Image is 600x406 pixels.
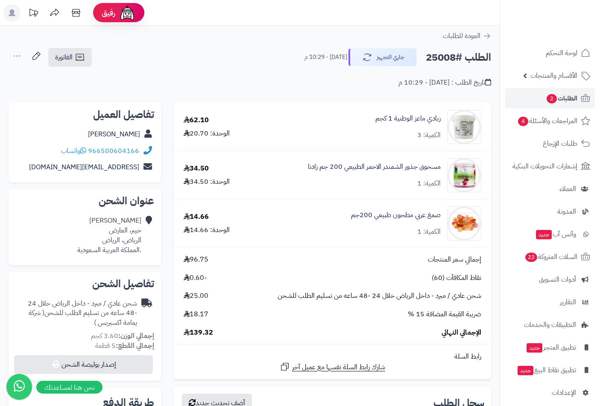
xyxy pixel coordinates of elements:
span: المراجعات والأسئلة [517,115,577,127]
a: أدوات التسويق [505,269,595,290]
span: تطبيق نقاط البيع [517,364,576,376]
a: السلات المتروكة22 [505,247,595,267]
span: العودة للطلبات [443,31,480,41]
a: تطبيق المتجرجديد [505,337,595,358]
a: وآتس آبجديد [505,224,595,244]
div: الوحدة: 20.70 [184,129,230,138]
span: الطلبات [546,92,577,104]
span: التطبيقات والخدمات [524,319,576,331]
h2: الطلب #25008 [426,49,491,66]
button: جاري التجهيز [348,48,417,66]
div: رابط السلة [177,352,488,362]
a: الطلبات2 [505,88,595,109]
a: العودة للطلبات [443,31,491,41]
div: الكمية: 1 [417,179,441,188]
div: [PERSON_NAME] خيبر، العارض الرياض، الرياض .المملكة العربية السعودية [77,216,141,255]
strong: إجمالي الوزن: [118,331,154,341]
span: الأقسام والمنتجات [530,70,577,82]
span: شحن عادي / مبرد - داخل الرياض خلال 24 -48 ساعه من تسليم الطلب للشحن [278,291,481,301]
span: إجمالي سعر المنتجات [428,255,481,265]
a: المدونة [505,201,595,222]
a: تحديثات المنصة [23,4,44,24]
a: التقارير [505,292,595,312]
span: وآتس آب [535,228,576,240]
span: نقاط المكافآت (60) [432,273,481,283]
h2: تفاصيل الشحن [15,279,154,289]
a: العملاء [505,179,595,199]
span: 22 [525,253,537,262]
span: تطبيق المتجر [526,341,576,353]
span: رفيق [102,8,115,18]
img: 1728932881-%D9%85%D8%B3%D8%AD%D9%88%D9%82%20%D8%AC%D8%B0%D9%88%D8%B1%20%D8%A7%D9%84%D8%B4%D9%85%D... [448,158,481,192]
span: السلات المتروكة [524,251,577,263]
span: ضريبة القيمة المضافة 15 % [408,309,481,319]
img: C08A7378-90x90.jpg [448,110,481,144]
span: 2 [547,94,557,103]
span: 139.32 [184,328,213,338]
span: التقارير [560,296,576,308]
div: تاريخ الطلب : [DATE] - 10:29 م [398,78,491,88]
small: 3.60 كجم [91,331,154,341]
a: الفاتورة [48,48,92,67]
strong: إجمالي القطع: [116,341,154,351]
span: 96.75 [184,255,208,265]
div: الكمية: 1 [417,227,441,237]
small: [DATE] - 10:29 م [304,53,347,62]
a: 966500604166 [88,146,139,156]
a: مسحوق جذور الشمندر الاحمر الطبيعي 200 جم زادنا [308,162,441,172]
span: الفاتورة [55,52,73,62]
span: -0.60 [184,273,207,283]
div: الكمية: 3 [417,130,441,140]
span: 4 [518,117,528,126]
a: طلبات الإرجاع [505,133,595,154]
img: ai-face.png [119,4,136,21]
h2: عنوان الشحن [15,196,154,206]
a: زبادي ماعز الوطنية 1 كجم [375,114,441,124]
button: إصدار بوليصة الشحن [14,355,153,374]
div: 34.50 [184,164,209,174]
a: صمغ عربي مطحون طبيعي 200جم [351,210,441,220]
a: إشعارات التحويلات البنكية [505,156,595,177]
a: الإعدادات [505,382,595,403]
span: الإجمالي النهائي [442,328,481,338]
div: الوحدة: 14.66 [184,225,230,235]
div: 14.66 [184,212,209,222]
h2: تفاصيل العميل [15,109,154,120]
span: الإعدادات [552,387,576,399]
small: 5 قطعة [95,341,154,351]
a: [EMAIL_ADDRESS][DOMAIN_NAME] [29,162,139,172]
span: أدوات التسويق [539,274,576,285]
div: الوحدة: 34.50 [184,177,230,187]
span: ( شركة يمامة اكسبريس ) [29,308,137,328]
div: 62.10 [184,115,209,125]
a: واتساب [61,146,86,156]
a: شارك رابط السلة نفسها مع عميل آخر [280,362,385,372]
span: جديد [536,230,552,239]
a: لوحة التحكم [505,43,595,63]
span: جديد [518,366,533,375]
span: لوحة التحكم [546,47,577,59]
a: تطبيق نقاط البيعجديد [505,360,595,380]
span: العملاء [559,183,576,195]
div: شحن عادي / مبرد - داخل الرياض خلال 24 -48 ساعه من تسليم الطلب للشحن [15,299,137,328]
span: طلبات الإرجاع [543,138,577,150]
span: جديد [527,343,542,353]
a: [PERSON_NAME] [88,129,140,139]
a: المراجعات والأسئلة4 [505,111,595,131]
span: 18.17 [184,309,208,319]
span: شارك رابط السلة نفسها مع عميل آخر [292,362,385,372]
span: 25.00 [184,291,208,301]
a: التطبيقات والخدمات [505,315,595,335]
img: 1744753590-1697402407-1662618556_mainnn-550x550w-90x90.jpg [448,206,481,241]
span: إشعارات التحويلات البنكية [512,160,577,172]
span: المدونة [557,206,576,218]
